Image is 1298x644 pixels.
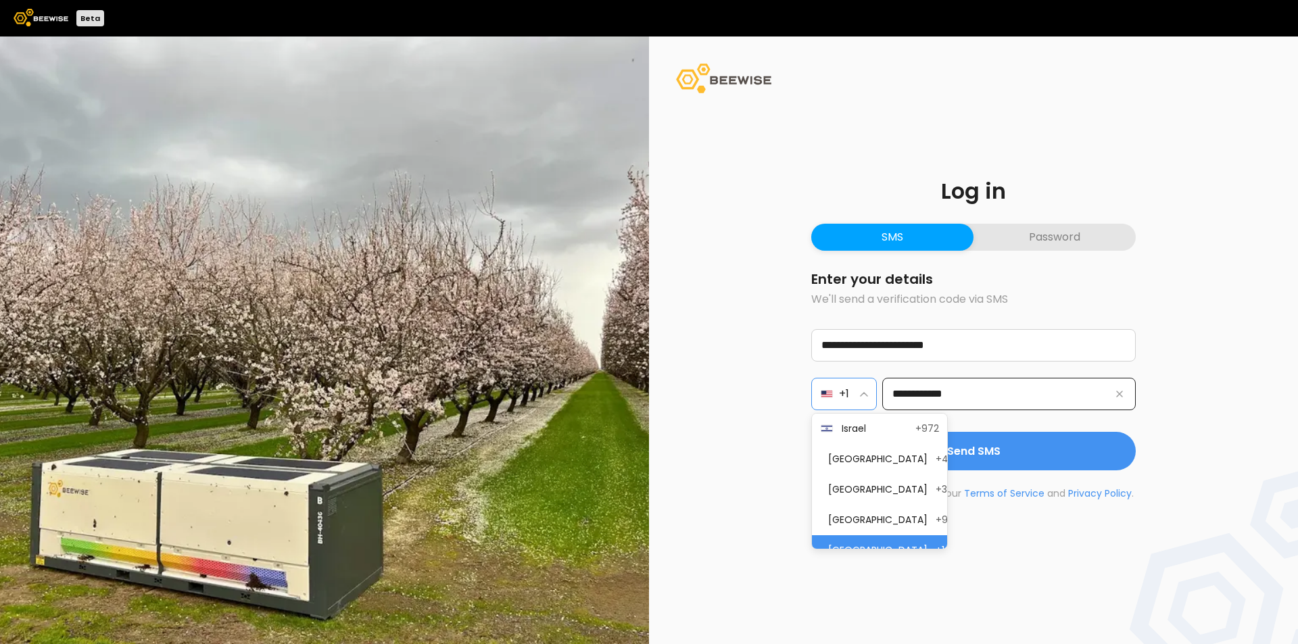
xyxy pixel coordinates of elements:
[811,378,877,410] button: +1
[936,452,955,466] span: +48
[811,224,973,251] button: SMS
[842,422,907,436] span: Israel
[812,474,947,505] button: [GEOGRAPHIC_DATA]+380
[964,487,1044,500] a: Terms of Service
[973,224,1136,251] button: Password
[14,9,68,26] img: Beewise logo
[1068,487,1132,500] a: Privacy Policy
[936,543,944,558] span: +1
[811,432,1136,470] button: Send SMS
[76,10,104,26] div: Beta
[839,385,849,402] span: +1
[915,422,939,436] span: +972
[811,272,1136,286] h2: Enter your details
[828,543,928,558] span: [GEOGRAPHIC_DATA]
[811,487,1136,501] p: By continuing, you agree to our and .
[812,505,947,535] button: [GEOGRAPHIC_DATA]+971
[811,291,1136,307] p: We'll send a verification code via SMS
[936,513,957,527] span: +971
[947,443,1001,460] span: Send SMS
[812,444,947,474] button: [GEOGRAPHIC_DATA]+48
[828,482,928,497] span: [GEOGRAPHIC_DATA]
[936,482,959,497] span: +380
[811,180,1136,202] h1: Log in
[828,452,928,466] span: [GEOGRAPHIC_DATA]
[812,535,947,566] button: [GEOGRAPHIC_DATA]+1
[812,414,947,444] button: Israel+972
[828,513,928,527] span: [GEOGRAPHIC_DATA]
[1111,386,1128,402] button: Clear phone number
